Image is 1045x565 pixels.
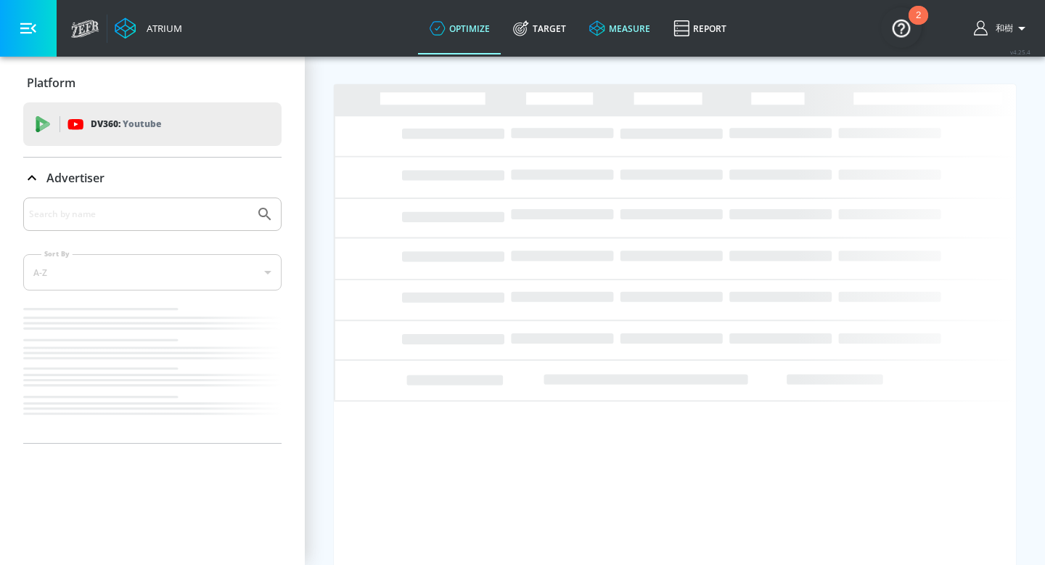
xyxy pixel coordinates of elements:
button: 和樹 [974,20,1030,37]
span: login as: kazuki.hashioka@mbk-digital.co.jp [990,23,1013,35]
div: Platform [23,62,282,103]
input: Search by name [29,205,249,224]
p: Advertiser [46,170,104,186]
p: Platform [27,75,75,91]
label: Sort By [41,249,73,259]
div: Advertiser [23,158,282,198]
a: optimize [418,2,501,54]
button: Open Resource Center, 2 new notifications [881,7,922,48]
nav: list of Advertiser [23,302,282,443]
div: 2 [916,15,921,34]
p: DV360: [91,116,161,132]
a: Report [662,2,738,54]
div: Atrium [141,22,182,35]
a: Atrium [115,17,182,39]
a: Target [501,2,578,54]
div: A-Z [23,254,282,290]
div: Advertiser [23,198,282,443]
span: v 4.25.4 [1010,48,1030,56]
a: measure [578,2,662,54]
p: Youtube [123,116,161,131]
div: DV360: Youtube [23,102,282,146]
